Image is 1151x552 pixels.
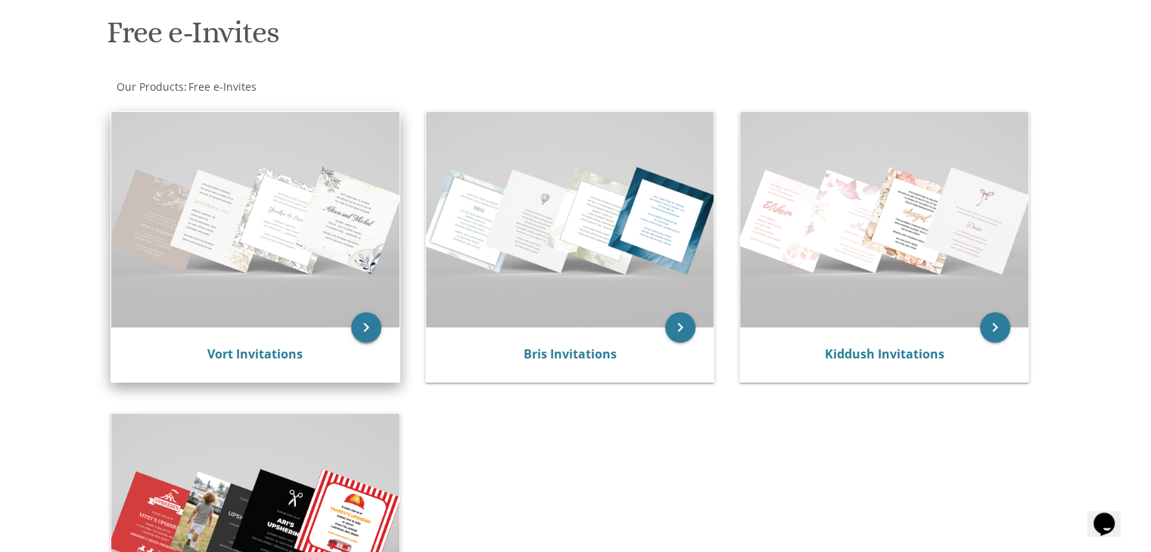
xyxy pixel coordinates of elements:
a: keyboard_arrow_right [980,312,1010,343]
span: Free e-Invites [188,79,257,94]
iframe: chat widget [1087,492,1136,537]
a: Our Products [115,79,184,94]
a: Free e-Invites [187,79,257,94]
a: Kiddush Invitations [825,346,944,362]
a: Vort Invitations [207,346,303,362]
img: Kiddush Invitations [740,112,1028,327]
a: keyboard_arrow_right [351,312,381,343]
h1: Free e-Invites [107,16,724,60]
img: Vort Invitations [111,112,400,327]
div: : [104,79,576,95]
a: Bris Invitations [523,346,616,362]
img: Bris Invitations [426,112,714,327]
a: keyboard_arrow_right [665,312,695,343]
